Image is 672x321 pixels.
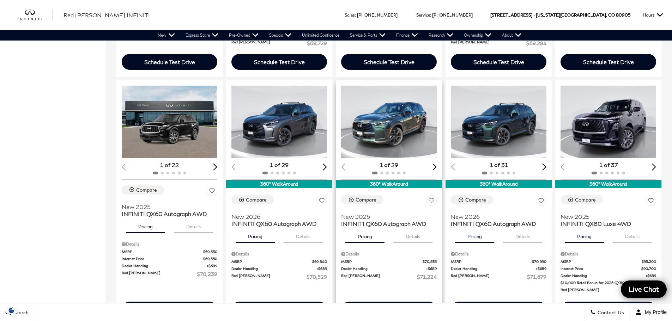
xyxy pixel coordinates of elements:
div: Schedule Test Drive - INFINITI QX60 Autograph AWD [341,302,437,317]
span: Red [PERSON_NAME] [231,39,307,47]
button: Compare Vehicle [451,195,493,204]
span: INFINITI QX60 Autograph AWD [122,210,212,217]
a: MSRP $70,990 [451,259,546,264]
span: $68,729 [307,39,327,47]
span: : [355,12,356,18]
img: 2025 INFINITI QX60 Autograph AWD 1 [122,86,218,158]
span: Dealer Handling [231,266,316,271]
span: New 2026 [451,213,541,220]
span: $69,284 [526,39,546,47]
span: New 2025 [561,213,651,220]
button: details tab [503,227,542,243]
span: Red [PERSON_NAME] [561,287,636,295]
a: New [152,30,180,41]
span: INFINITI QX60 Autograph AWD [451,220,541,227]
span: $689 [536,266,546,271]
a: New 2026INFINITI QX60 Autograph AWD [451,209,546,227]
a: MSRP $69,840 [231,259,327,264]
button: pricing tab [455,227,494,243]
div: Pricing Details - INFINITI QX60 Autograph AWD [341,251,437,257]
span: MSRP [122,249,203,254]
div: Next slide [323,163,327,170]
div: Next slide [542,163,546,170]
a: New 2025INFINITI QX80 Luxe 4WD [561,209,656,227]
span: $69,550 [203,249,217,254]
nav: Main Navigation [152,30,527,41]
span: Sales [345,12,355,18]
div: 1 / 2 [341,86,438,158]
a: Finance [391,30,423,41]
span: $70,529 [307,273,327,280]
a: Dealer Handling $689 [561,273,656,278]
div: Schedule Test Drive - INFINITI QX60 Autograph AWD [231,54,327,70]
a: Research [423,30,459,41]
div: Compare [136,187,157,193]
div: 1 of 29 [231,161,327,169]
span: Live Chat [625,285,662,294]
div: 1 / 2 [451,86,547,158]
div: 1 / 2 [122,86,218,158]
span: Contact Us [596,309,624,315]
img: 2025 INFINITI QX80 Luxe 4WD 1 [561,86,657,158]
a: Dealer Handling $689 [341,266,437,271]
div: Next slide [432,163,437,170]
span: Red [PERSON_NAME] [341,273,417,280]
span: Red [PERSON_NAME] [451,39,526,47]
div: Schedule Test Drive - INFINITI QX60 Autograph AWD [341,54,437,70]
a: Red [PERSON_NAME] $70,529 [231,273,327,280]
div: Schedule Test Drive - INFINITI QX60 Autograph AWD [122,302,217,317]
button: pricing tab [126,217,165,233]
div: 1 / 2 [231,86,328,158]
div: 1 of 31 [451,161,546,169]
a: Unlimited Confidence [297,30,345,41]
button: details tab [613,227,652,243]
a: $10,000 Retail Bonus for 2025 QX80! $10,000 [561,280,656,285]
span: Red [PERSON_NAME] [451,273,527,280]
div: Schedule Test Drive [254,58,305,65]
span: Internet Price [122,256,203,261]
a: Specials [264,30,297,41]
div: Compare [575,197,596,203]
div: 360° WalkAround [336,180,442,188]
a: Red [PERSON_NAME] $68,729 [231,39,327,47]
a: infiniti [18,10,53,21]
div: Schedule Test Drive - INFINITI QX60 Sport AWD [122,54,217,70]
span: INFINITI QX60 Autograph AWD [231,220,322,227]
span: INFINITI QX60 Autograph AWD [341,220,431,227]
span: Red [PERSON_NAME] [231,273,307,280]
a: MSRP $95,200 [561,259,656,264]
div: 1 of 22 [122,161,217,169]
span: Dealer Handling [341,266,426,271]
a: Dealer Handling $689 [451,266,546,271]
span: $69,550 [203,256,217,261]
div: Pricing Details - INFINITI QX60 Autograph AWD [122,241,217,247]
a: Live Chat [621,280,667,298]
span: Search [11,309,29,315]
button: Save Vehicle [207,185,217,198]
a: Red [PERSON_NAME] $71,679 [451,273,546,280]
button: Save Vehicle [646,195,656,208]
a: Red [PERSON_NAME] $71,224 [341,273,437,280]
div: Schedule Test Drive - INFINITI QX60 Autograph AWD [231,302,327,317]
div: Schedule Test Drive - INFINITI QX60 Autograph AWD [451,54,546,70]
button: Open user profile menu [630,303,672,321]
button: Save Vehicle [536,195,546,208]
a: MSRP $70,535 [341,259,437,264]
span: Dealer Handling [451,266,536,271]
div: Schedule Test Drive [364,58,414,65]
a: [STREET_ADDRESS] • [US_STATE][GEOGRAPHIC_DATA], CO 80905 [490,12,630,18]
span: MSRP [561,259,642,264]
span: $689 [426,266,437,271]
a: Red [PERSON_NAME] $70,239 [122,270,217,278]
span: $70,239 [197,270,217,278]
span: Dealer Handling [561,273,646,278]
section: Click to Open Cookie Consent Modal [4,307,20,314]
a: [PHONE_NUMBER] [357,12,398,18]
div: 1 of 29 [341,161,437,169]
div: Compare [246,197,267,203]
div: 360° WalkAround [226,180,332,188]
div: 1 of 37 [561,161,656,169]
div: Pricing Details - INFINITI QX80 Luxe 4WD [561,251,656,257]
img: INFINITI [18,10,53,21]
a: New 2025INFINITI QX60 Autograph AWD [122,199,217,217]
